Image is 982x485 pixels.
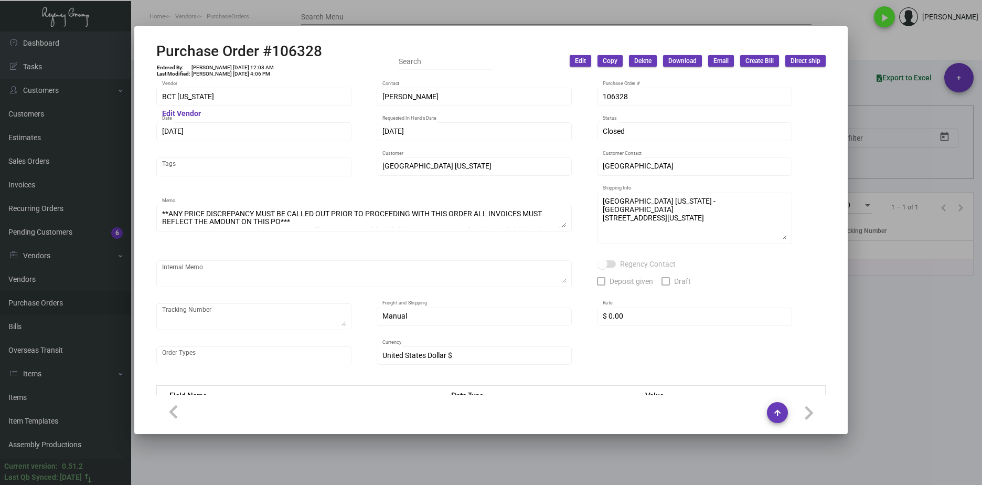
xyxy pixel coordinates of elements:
[4,461,58,472] div: Current version:
[441,386,635,404] th: Data Type
[157,386,441,404] th: Field Name
[635,386,825,404] th: Value
[740,55,779,67] button: Create Bill
[603,127,625,135] span: Closed
[62,461,83,472] div: 0.51.2
[570,55,591,67] button: Edit
[610,275,653,288] span: Deposit given
[603,57,617,66] span: Copy
[785,55,826,67] button: Direct ship
[191,65,274,71] td: [PERSON_NAME] [DATE] 12:08 AM
[668,57,697,66] span: Download
[674,275,691,288] span: Draft
[575,57,586,66] span: Edit
[745,57,774,66] span: Create Bill
[663,55,702,67] button: Download
[713,57,729,66] span: Email
[162,110,201,118] mat-hint: Edit Vendor
[191,71,274,77] td: [PERSON_NAME] [DATE] 4:06 PM
[634,57,652,66] span: Delete
[708,55,734,67] button: Email
[791,57,820,66] span: Direct ship
[382,312,407,320] span: Manual
[156,71,191,77] td: Last Modified:
[629,55,657,67] button: Delete
[620,258,676,270] span: Regency Contact
[597,55,623,67] button: Copy
[4,472,82,483] div: Last Qb Synced: [DATE]
[156,65,191,71] td: Entered By:
[156,43,322,60] h2: Purchase Order #106328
